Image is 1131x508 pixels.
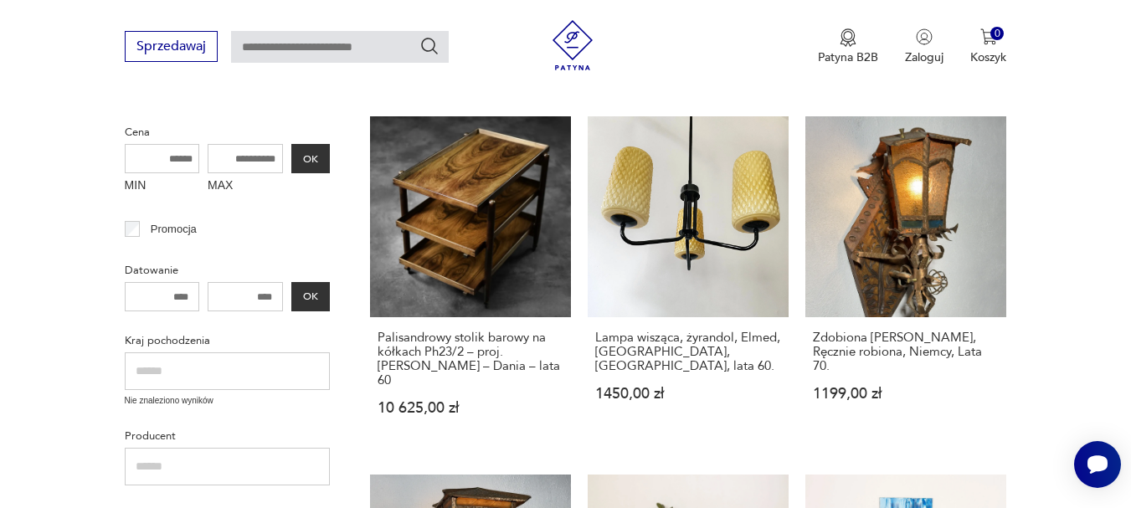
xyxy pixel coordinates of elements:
p: Koszyk [970,49,1006,65]
img: Ikona medalu [840,28,856,47]
p: Producent [125,427,330,445]
a: Ikona medaluPatyna B2B [818,28,878,65]
a: Lampa wisząca, żyrandol, Elmed, Zabrze, Polska, lata 60.Lampa wisząca, żyrandol, Elmed, [GEOGRAPH... [588,116,789,448]
button: Sprzedawaj [125,31,218,62]
img: Ikona koszyka [980,28,997,45]
iframe: Smartsupp widget button [1074,441,1121,488]
button: Szukaj [419,36,440,56]
p: Cena [125,123,330,141]
label: MIN [125,173,200,200]
button: Patyna B2B [818,28,878,65]
div: 0 [990,27,1005,41]
p: 1199,00 zł [813,387,999,401]
button: OK [291,144,330,173]
a: Zdobiona Miedziana Latarnia, Ręcznie robiona, Niemcy, Lata 70.Zdobiona [PERSON_NAME], Ręcznie rob... [805,116,1006,448]
img: Ikonka użytkownika [916,28,933,45]
label: MAX [208,173,283,200]
p: Patyna B2B [818,49,878,65]
img: Patyna - sklep z meblami i dekoracjami vintage [548,20,598,70]
h3: Lampa wisząca, żyrandol, Elmed, [GEOGRAPHIC_DATA], [GEOGRAPHIC_DATA], lata 60. [595,331,781,373]
button: Zaloguj [905,28,943,65]
button: 0Koszyk [970,28,1006,65]
p: Kraj pochodzenia [125,331,330,350]
p: Nie znaleziono wyników [125,394,330,408]
p: Promocja [151,220,197,239]
h3: Zdobiona [PERSON_NAME], Ręcznie robiona, Niemcy, Lata 70. [813,331,999,373]
a: Sprzedawaj [125,42,218,54]
a: Palisandrowy stolik barowy na kółkach Ph23/2 – proj. Poul Hundevad – Dania – lata 60Palisandrowy ... [370,116,571,448]
p: Zaloguj [905,49,943,65]
button: OK [291,282,330,311]
p: 1450,00 zł [595,387,781,401]
p: Datowanie [125,261,330,280]
h3: Palisandrowy stolik barowy na kółkach Ph23/2 – proj. [PERSON_NAME] – Dania – lata 60 [378,331,563,387]
p: 10 625,00 zł [378,401,563,415]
